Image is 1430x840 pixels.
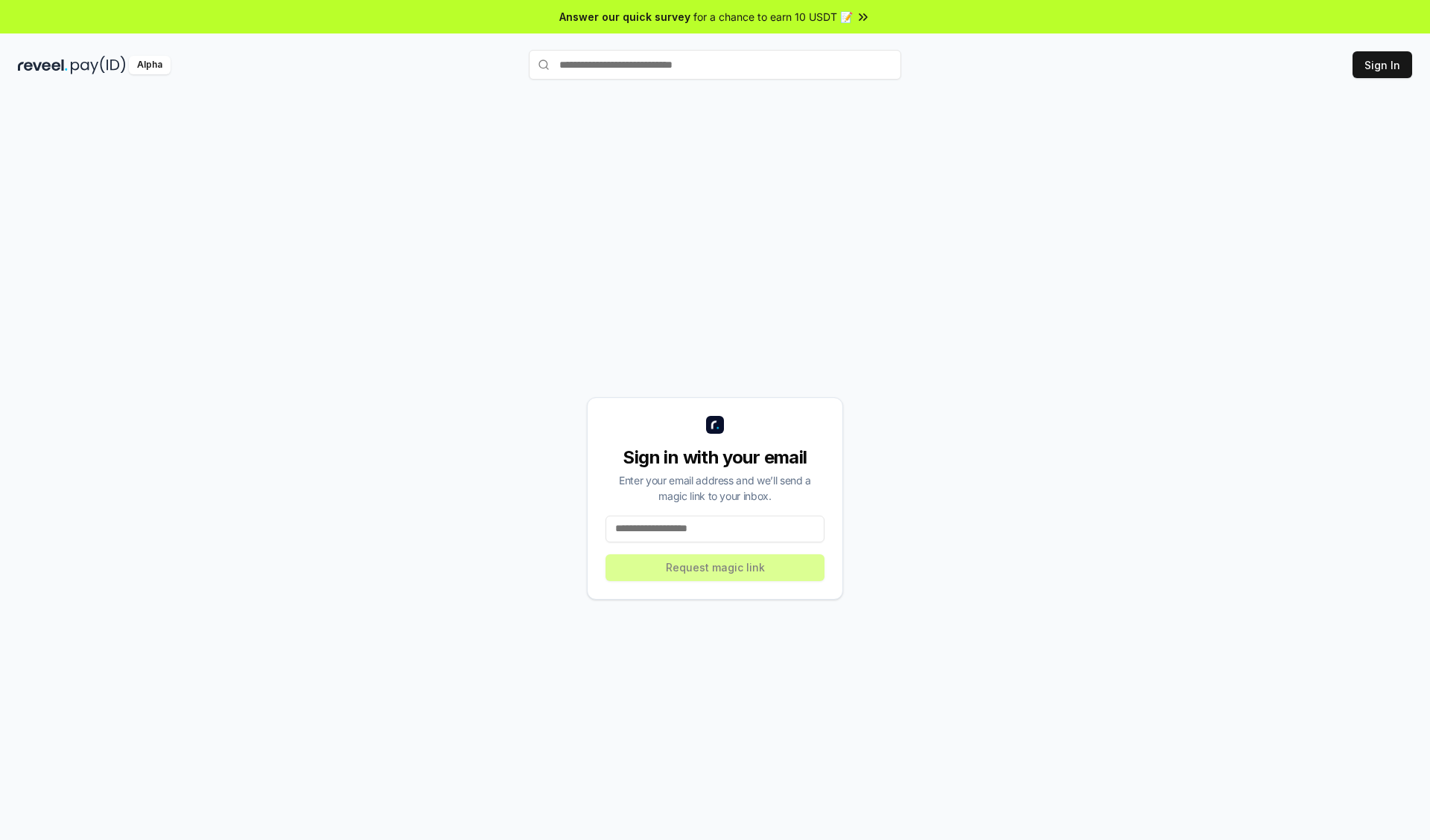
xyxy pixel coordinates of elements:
span: for a chance to earn 10 USDT 📝 [693,9,853,25]
div: Sign in with your email [606,446,824,469]
span: Answer our quick survey [559,9,690,25]
div: Enter your email address and we’ll send a magic link to your inbox. [606,472,824,504]
img: pay_id [71,56,126,74]
img: logo_small [706,416,724,434]
img: reveel_dark [18,56,68,74]
button: Sign In [1353,51,1412,78]
div: Alpha [129,56,171,74]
